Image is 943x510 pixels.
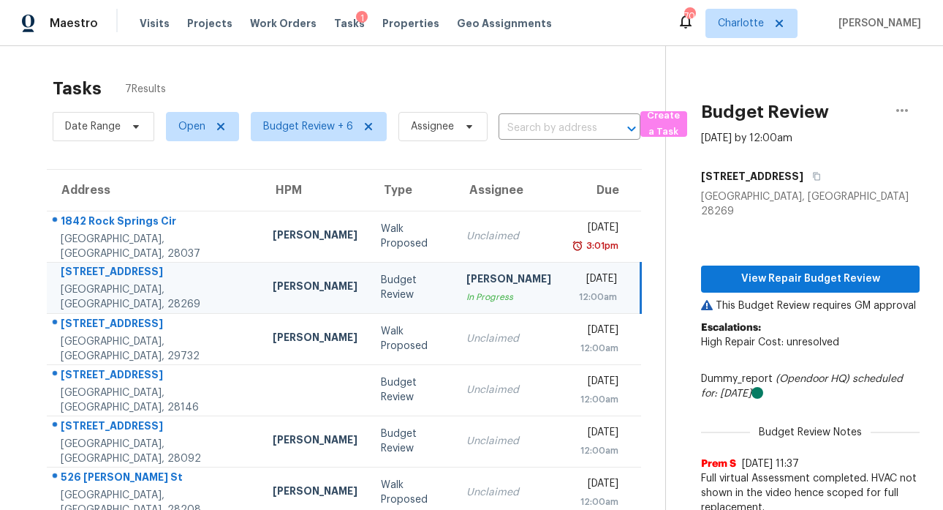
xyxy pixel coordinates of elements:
[381,427,443,456] div: Budget Review
[575,392,618,407] div: 12:00am
[575,425,618,443] div: [DATE]
[742,459,799,469] span: [DATE] 11:37
[648,108,680,141] span: Create a Task
[61,316,249,334] div: [STREET_ADDRESS]
[750,425,871,440] span: Budget Review Notes
[457,16,552,31] span: Geo Assignments
[466,271,551,290] div: [PERSON_NAME]
[701,374,903,399] i: scheduled for: [DATE]
[701,457,736,471] span: Prem S
[250,16,317,31] span: Work Orders
[61,214,249,232] div: 1842 Rock Springs Cir
[381,324,443,353] div: Walk Proposed
[381,273,443,302] div: Budget Review
[273,330,357,348] div: [PERSON_NAME]
[61,282,249,312] div: [GEOGRAPHIC_DATA], [GEOGRAPHIC_DATA], 28269
[701,337,839,348] span: High Repair Cost: unresolved
[575,443,618,458] div: 12:00am
[61,419,249,437] div: [STREET_ADDRESS]
[125,82,166,97] span: 7 Results
[466,331,551,346] div: Unclaimed
[575,271,617,290] div: [DATE]
[369,170,455,211] th: Type
[563,170,641,211] th: Due
[684,9,694,23] div: 70
[381,222,443,251] div: Walk Proposed
[61,264,249,282] div: [STREET_ADDRESS]
[356,11,368,26] div: 1
[575,323,618,341] div: [DATE]
[381,375,443,405] div: Budget Review
[701,372,920,401] div: Dummy_report
[701,131,792,146] div: [DATE] by 12:00am
[273,432,357,451] div: [PERSON_NAME]
[273,279,357,297] div: [PERSON_NAME]
[261,170,369,211] th: HPM
[178,119,205,134] span: Open
[701,105,829,119] h2: Budget Review
[187,16,232,31] span: Projects
[273,228,357,246] div: [PERSON_NAME]
[701,190,920,219] div: [GEOGRAPHIC_DATA], [GEOGRAPHIC_DATA] 28269
[273,484,357,502] div: [PERSON_NAME]
[382,16,439,31] span: Properties
[776,374,849,384] i: (Opendoor HQ)
[701,299,920,313] p: This Budget Review requires GM approval
[140,16,170,31] span: Visits
[47,170,261,211] th: Address
[455,170,563,211] th: Assignee
[583,239,618,253] div: 3:01pm
[466,290,551,304] div: In Progress
[61,334,249,364] div: [GEOGRAPHIC_DATA], [GEOGRAPHIC_DATA], 29732
[575,374,618,392] div: [DATE]
[575,476,618,495] div: [DATE]
[713,270,908,288] span: View Repair Budget Review
[65,119,121,134] span: Date Range
[466,485,551,500] div: Unclaimed
[466,434,551,449] div: Unclaimed
[50,16,98,31] span: Maestro
[640,111,687,137] button: Create a Task
[701,169,803,184] h5: [STREET_ADDRESS]
[575,341,618,356] div: 12:00am
[61,367,249,386] div: [STREET_ADDRESS]
[701,266,920,293] button: View Repair Budget Review
[61,437,249,466] div: [GEOGRAPHIC_DATA], [GEOGRAPHIC_DATA], 28092
[263,119,353,134] span: Budget Review + 6
[53,81,102,96] h2: Tasks
[466,229,551,244] div: Unclaimed
[411,119,454,134] span: Assignee
[499,117,599,140] input: Search by address
[718,16,764,31] span: Charlotte
[466,383,551,397] div: Unclaimed
[572,239,583,253] img: Overdue Alarm Icon
[61,232,249,261] div: [GEOGRAPHIC_DATA], [GEOGRAPHIC_DATA], 28037
[381,478,443,507] div: Walk Proposed
[575,220,618,239] div: [DATE]
[803,163,823,190] button: Copy Address
[833,16,921,31] span: [PERSON_NAME]
[61,470,249,488] div: 526 [PERSON_NAME] St
[575,290,617,304] div: 12:00am
[334,18,365,29] span: Tasks
[61,386,249,415] div: [GEOGRAPHIC_DATA], [GEOGRAPHIC_DATA], 28146
[575,495,618,509] div: 12:00am
[621,119,642,139] button: Open
[701,323,761,333] b: Escalations:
